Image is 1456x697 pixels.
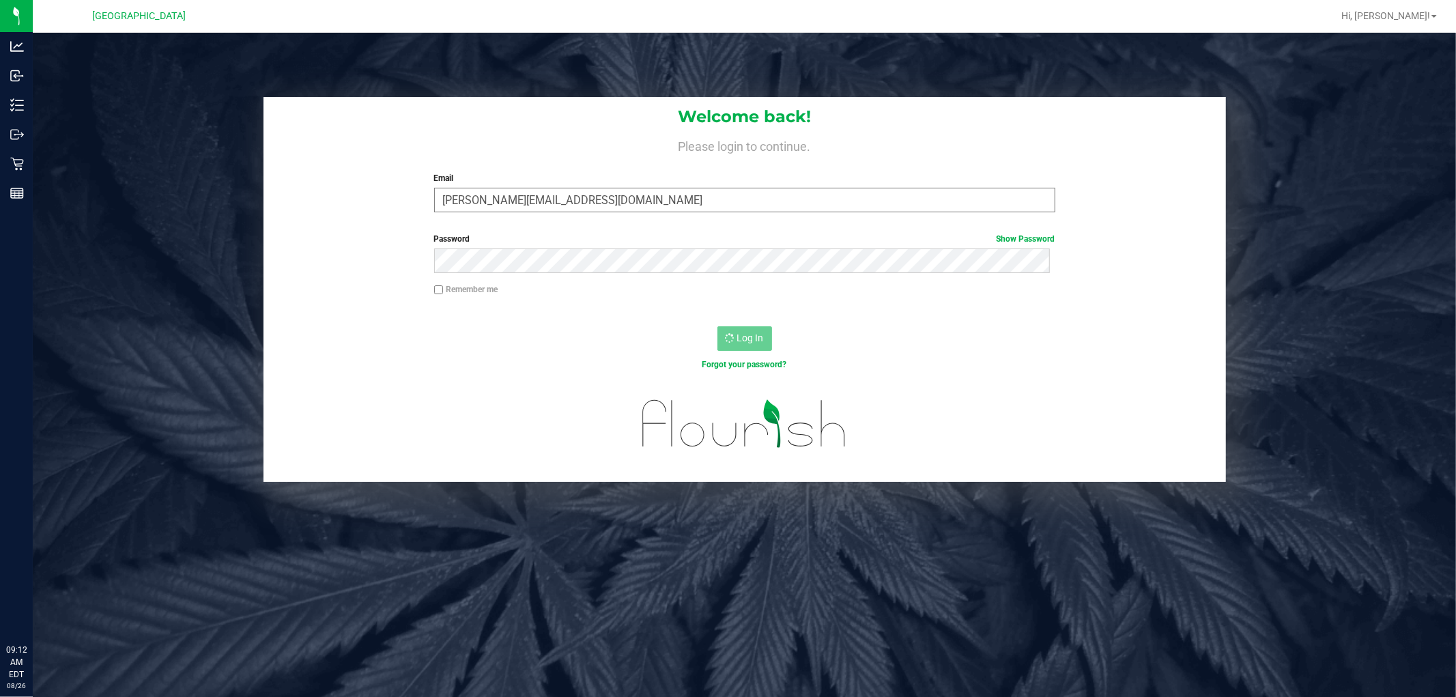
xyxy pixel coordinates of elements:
a: Show Password [997,234,1055,244]
h1: Welcome back! [263,108,1226,126]
h4: Please login to continue. [263,137,1226,153]
p: 08/26 [6,681,27,691]
inline-svg: Outbound [10,128,24,141]
inline-svg: Reports [10,186,24,200]
label: Email [434,172,1055,184]
input: Remember me [434,285,444,295]
inline-svg: Analytics [10,40,24,53]
span: Password [434,234,470,244]
img: flourish_logo.svg [624,385,865,462]
inline-svg: Retail [10,157,24,171]
inline-svg: Inbound [10,69,24,83]
span: Log In [737,332,764,343]
p: 09:12 AM EDT [6,644,27,681]
a: Forgot your password? [702,360,787,369]
label: Remember me [434,283,498,296]
span: Hi, [PERSON_NAME]! [1341,10,1430,21]
span: [GEOGRAPHIC_DATA] [93,10,186,22]
button: Log In [717,326,772,351]
inline-svg: Inventory [10,98,24,112]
